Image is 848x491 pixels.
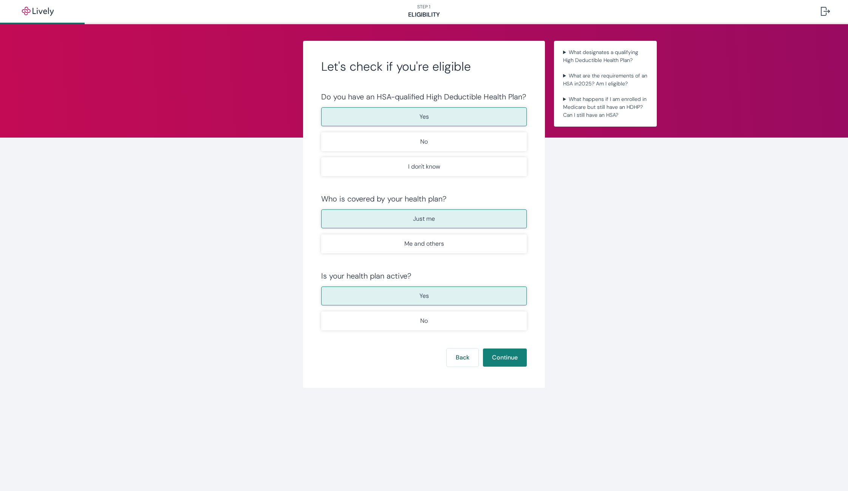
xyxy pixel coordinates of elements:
div: Do you have an HSA-qualified High Deductible Health Plan? [321,92,527,101]
div: Who is covered by your health plan? [321,194,527,203]
button: No [321,311,527,330]
button: I don't know [321,157,527,176]
p: Yes [419,112,429,121]
h2: Let's check if you're eligible [321,59,527,74]
p: Yes [419,291,429,300]
button: Log out [815,2,836,20]
div: Is your health plan active? [321,271,527,280]
button: Yes [321,107,527,126]
button: Just me [321,209,527,228]
p: I don't know [408,162,440,171]
button: Back [447,349,478,367]
button: Yes [321,287,527,305]
summary: What happens if I am enrolled in Medicare but still have an HDHP? Can I still have an HSA? [560,94,651,121]
button: Continue [483,349,527,367]
img: Lively [17,7,59,16]
summary: What designates a qualifying High Deductible Health Plan? [560,47,651,66]
summary: What are the requirements of an HSA in2025? Am I eligible? [560,70,651,89]
button: No [321,132,527,151]
p: No [420,316,428,325]
p: No [420,137,428,146]
button: Me and others [321,234,527,253]
p: Just me [413,214,435,223]
p: Me and others [404,239,444,248]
